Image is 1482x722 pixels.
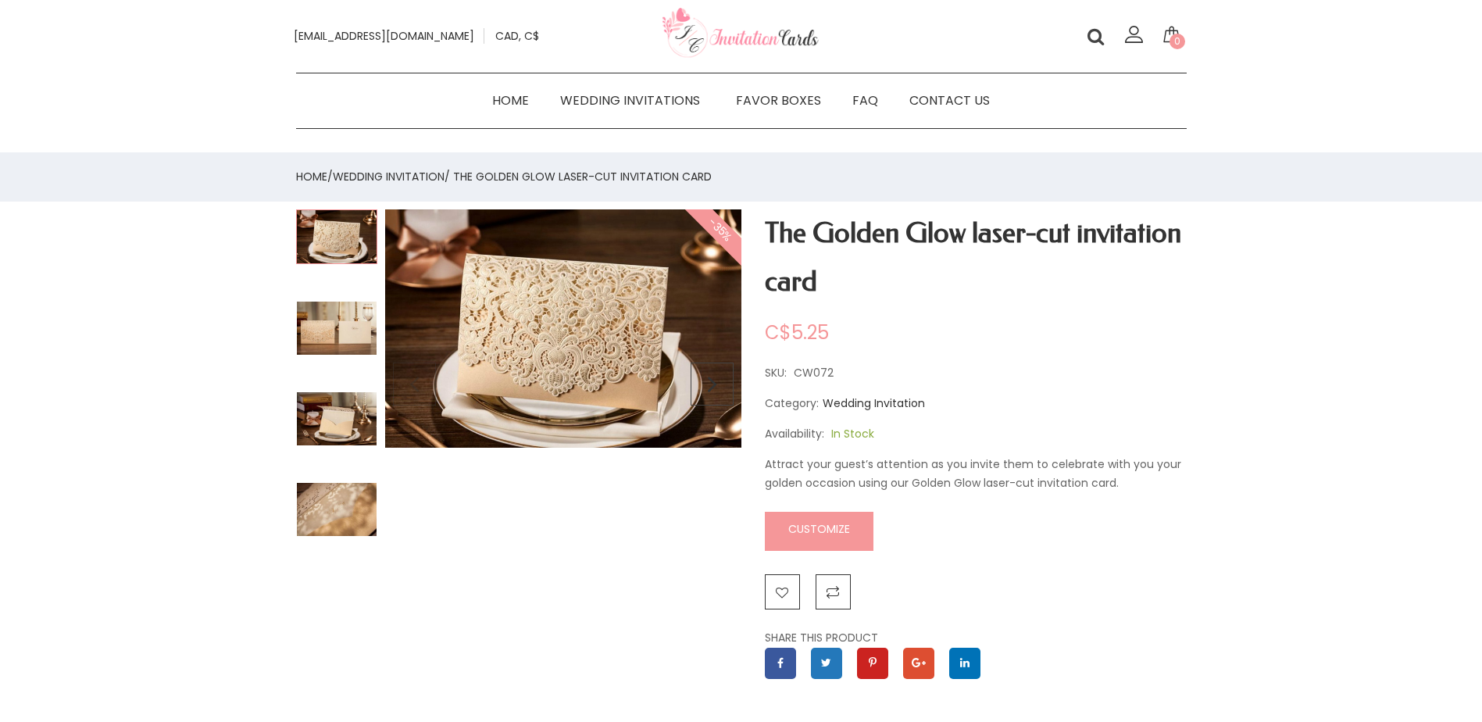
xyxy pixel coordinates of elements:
[831,425,874,444] span: In Stock
[765,365,787,381] span: SKU:
[662,8,819,59] img: Invitationcards
[765,395,819,411] span: Category:
[765,320,829,345] span: 5.25
[720,89,837,112] a: Favor Boxes
[284,28,484,44] a: [EMAIL_ADDRESS][DOMAIN_NAME]
[765,426,824,441] span: Availability:
[662,48,819,63] a: Your customized wedding cards
[294,28,474,44] span: [EMAIL_ADDRESS][DOMAIN_NAME]
[296,169,327,184] a: Home
[837,89,894,112] a: FAQ
[765,456,1187,493] p: Attract your guest’s attention as you invite them to celebrate with you your golden occasion usin...
[765,209,1187,305] h1: The Golden Glow laser-cut invitation card
[296,168,1187,187] nav: / / The Golden Glow laser-cut invitation card
[894,89,1005,112] a: Contact Us
[1159,21,1185,52] a: 0
[545,89,720,112] a: Wedding Invitations
[691,209,734,558] div: Next slide
[765,320,791,345] span: C$
[477,89,545,112] a: Home
[333,169,445,184] a: Wedding Invitation
[765,629,1187,679] div: SHARE THIS PRODUCT
[1170,34,1185,49] span: 0
[794,365,834,381] span: CW072
[765,512,873,551] a: Customize
[1121,30,1146,46] a: Login/register
[823,395,925,411] a: Wedding Invitation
